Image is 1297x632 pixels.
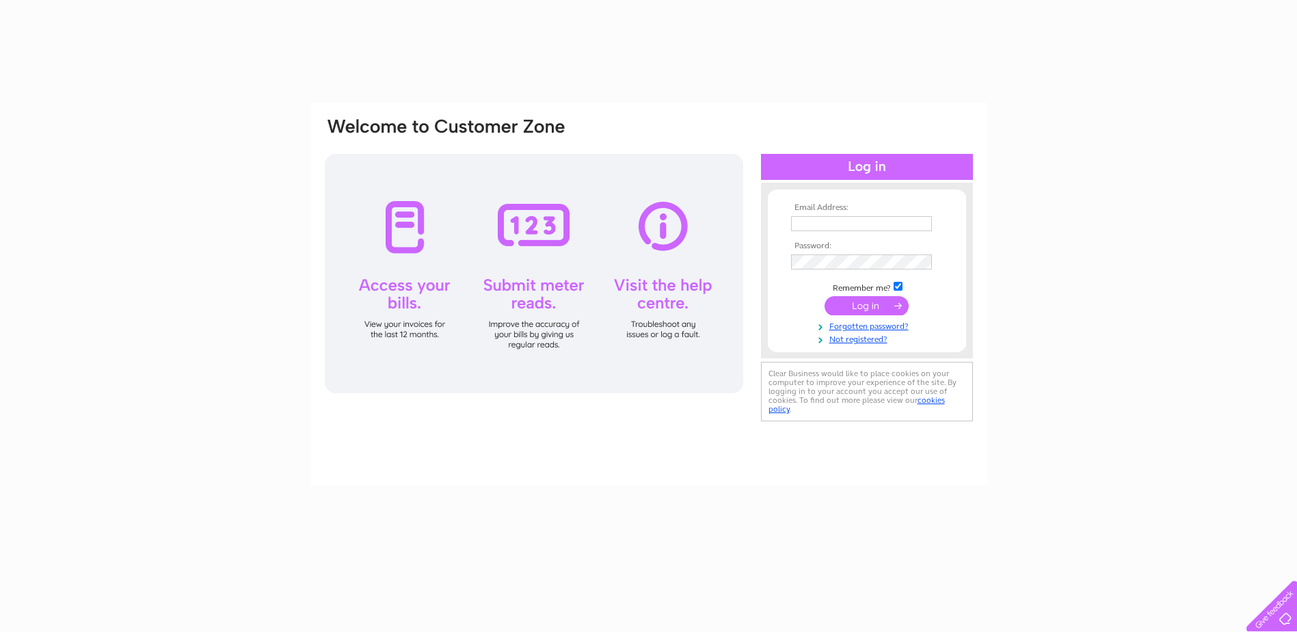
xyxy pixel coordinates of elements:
[788,280,946,293] td: Remember me?
[788,203,946,213] th: Email Address:
[768,395,945,414] a: cookies policy
[791,332,946,345] a: Not registered?
[825,296,909,315] input: Submit
[761,362,973,421] div: Clear Business would like to place cookies on your computer to improve your experience of the sit...
[788,241,946,251] th: Password:
[791,319,946,332] a: Forgotten password?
